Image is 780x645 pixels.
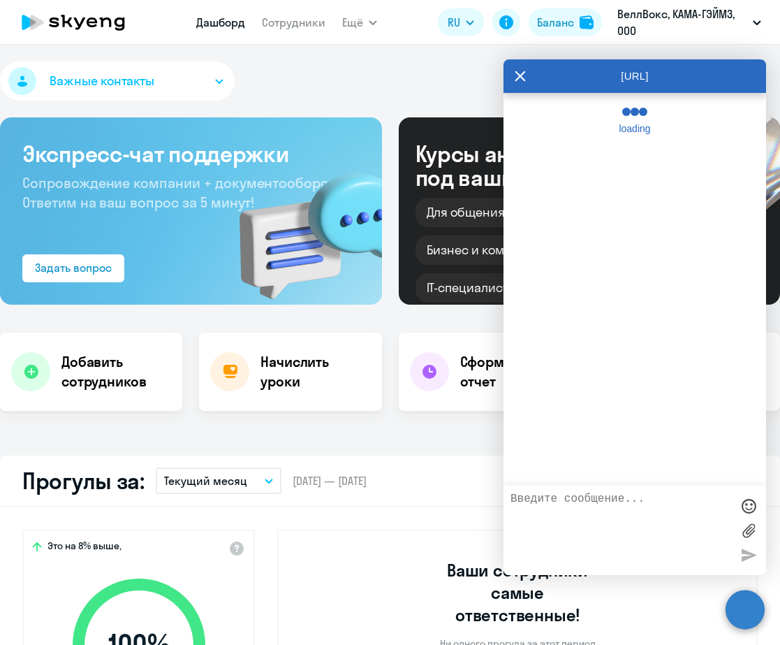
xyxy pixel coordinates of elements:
[342,14,363,31] span: Ещё
[22,254,124,282] button: Задать вопрос
[219,147,382,305] img: bg-img
[164,472,247,489] p: Текущий месяц
[415,198,608,227] div: Для общения и путешествий
[438,8,484,36] button: RU
[415,142,654,189] div: Курсы английского под ваши цели
[460,352,570,391] h4: Сформировать отчет
[293,473,367,488] span: [DATE] — [DATE]
[156,468,281,494] button: Текущий месяц
[260,352,370,391] h4: Начислить уроки
[580,15,594,29] img: balance
[22,467,145,495] h2: Прогулы за:
[342,8,377,36] button: Ещё
[61,352,171,391] h4: Добавить сотрудников
[617,6,747,39] p: ВеллВокс, КАМА-ГЭЙМЗ, ООО
[35,259,112,276] div: Задать вопрос
[47,539,122,556] span: Это на 8% выше,
[22,174,338,211] span: Сопровождение компании + документооборот. Ответим на ваш вопрос за 5 минут!
[738,520,759,541] label: Лимит 10 файлов
[196,15,245,29] a: Дашборд
[50,72,154,90] span: Важные контакты
[529,8,602,36] button: Балансbalance
[537,14,574,31] div: Баланс
[415,235,582,265] div: Бизнес и командировки
[415,273,536,303] div: IT-специалистам
[448,14,460,31] span: RU
[610,6,768,39] button: ВеллВокс, КАМА-ГЭЙМЗ, ООО
[22,140,360,168] h3: Экспресс-чат поддержки
[262,15,325,29] a: Сотрудники
[428,559,608,626] h3: Ваши сотрудники самые ответственные!
[610,123,659,134] span: loading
